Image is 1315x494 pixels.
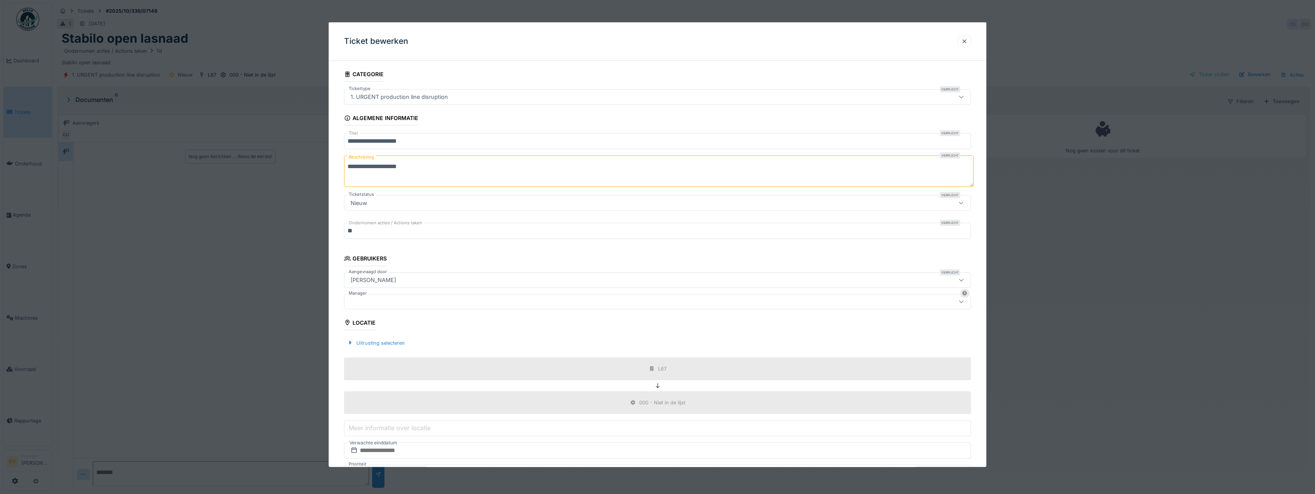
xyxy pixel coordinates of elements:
[347,423,432,432] label: Meer informatie over locatie
[344,253,387,266] div: Gebruikers
[940,130,960,136] div: Verplicht
[344,37,408,46] h3: Ticket bewerken
[344,112,418,125] div: Algemene informatie
[349,439,398,447] label: Verwachte einddatum
[347,220,424,226] label: Ondernomen acties / Actions taken
[348,93,451,101] div: 1. URGENT production line disruption
[347,461,368,467] label: Prioriteit
[940,269,960,275] div: Verplicht
[344,68,384,82] div: Categorie
[347,152,376,162] label: Beschrijving
[940,86,960,92] div: Verplicht
[344,337,408,348] div: Uitrusting selecteren
[347,290,368,296] label: Manager
[344,317,376,330] div: Locatie
[348,275,399,284] div: [PERSON_NAME]
[940,192,960,198] div: Verplicht
[348,199,370,207] div: Nieuw
[639,399,685,406] div: 000 - Niet in de lijst
[347,85,372,92] label: Tickettype
[940,152,960,159] div: Verplicht
[347,130,359,137] label: Titel
[347,268,388,275] label: Aangevraagd door
[658,365,667,372] div: L67
[347,191,376,198] label: Ticketstatus
[940,220,960,226] div: Verplicht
